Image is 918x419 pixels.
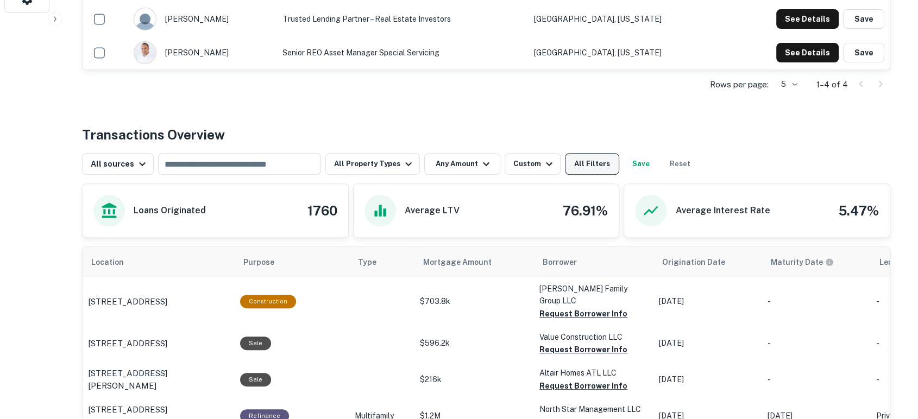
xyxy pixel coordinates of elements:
h6: Average Interest Rate [675,204,770,217]
button: Any Amount [424,153,500,175]
h4: 1760 [307,201,337,220]
a: [STREET_ADDRESS][PERSON_NAME] [88,367,229,392]
th: Mortgage Amount [414,247,534,277]
th: Borrower [534,247,653,277]
p: North Star Management LLC [539,403,648,415]
p: Altair Homes ATL LLC [539,367,648,379]
h6: Average LTV [405,204,460,217]
span: Location [91,256,138,269]
h4: 76.91% [563,201,608,220]
h6: Loans Originated [134,204,206,217]
span: Mortgage Amount [423,256,506,269]
button: Save [843,9,884,29]
span: Purpose [243,256,288,269]
h6: Maturity Date [771,256,823,268]
h4: Transactions Overview [82,125,225,144]
button: All Property Types [325,153,420,175]
p: $216k [420,374,529,385]
button: All sources [82,153,154,175]
div: Sale [240,337,271,350]
div: [PERSON_NAME] [134,8,272,30]
th: Origination Date [653,247,762,277]
div: Maturity dates displayed may be estimated. Please contact the lender for the most accurate maturi... [771,256,834,268]
p: [STREET_ADDRESS] [88,337,167,350]
div: 5 [773,77,799,92]
button: Custom [505,153,560,175]
p: $596.2k [420,338,529,349]
span: Type [358,256,391,269]
iframe: Chat Widget [864,332,918,384]
td: [GEOGRAPHIC_DATA], [US_STATE] [529,36,723,69]
p: - [768,338,865,349]
a: [STREET_ADDRESS] [88,295,229,308]
th: Purpose [235,247,349,277]
button: All Filters [565,153,619,175]
div: Custom [513,157,555,170]
img: 1673277363070 [134,42,156,64]
div: Sale [240,373,271,386]
th: Maturity dates displayed may be estimated. Please contact the lender for the most accurate maturi... [762,247,871,277]
td: Senior REO Asset Manager Special Servicing [277,36,529,69]
p: [DATE] [659,374,757,385]
p: [DATE] [659,296,757,307]
span: Maturity dates displayed may be estimated. Please contact the lender for the most accurate maturi... [771,256,848,268]
button: Save [843,43,884,62]
p: - [768,296,865,307]
button: Request Borrower Info [539,379,627,392]
button: Request Borrower Info [539,343,627,356]
button: See Details [776,9,839,29]
a: [STREET_ADDRESS] [88,337,229,350]
button: See Details [776,43,839,62]
p: [STREET_ADDRESS] [88,295,167,308]
div: All sources [91,157,149,170]
td: Trusted Lending Partner – Real Estate Investors [277,2,529,36]
p: 1–4 of 4 [816,78,848,91]
td: [GEOGRAPHIC_DATA], [US_STATE] [529,2,723,36]
span: Origination Date [662,256,739,269]
div: [PERSON_NAME] [134,41,272,64]
p: $703.8k [420,296,529,307]
img: 9c8pery4andzj6ohjkjp54ma2 [134,8,156,30]
span: Borrower [543,256,577,269]
p: Rows per page: [710,78,769,91]
button: Save your search to get updates of matches that match your search criteria. [624,153,658,175]
p: Value Construction LLC [539,331,648,343]
th: Location [83,247,235,277]
p: [DATE] [659,338,757,349]
h4: 5.47% [839,201,879,220]
button: Reset [663,153,697,175]
th: Type [349,247,414,277]
button: Request Borrower Info [539,307,627,320]
p: [PERSON_NAME] Family Group LLC [539,283,648,307]
div: This loan purpose was for construction [240,295,296,308]
p: - [768,374,865,385]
